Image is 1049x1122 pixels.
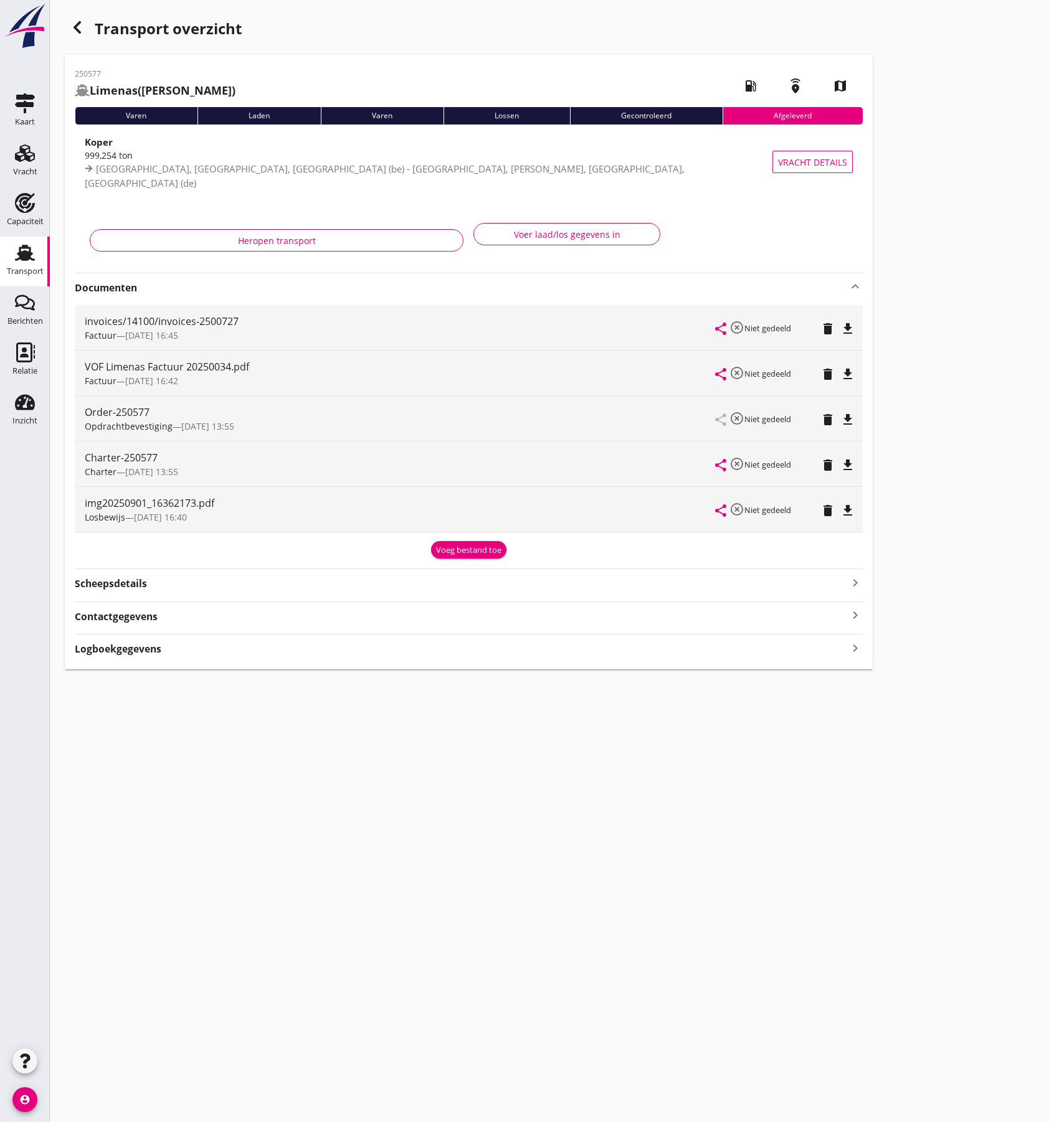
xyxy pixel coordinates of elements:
small: Niet gedeeld [744,413,791,425]
span: Opdrachtbevestiging [85,420,173,432]
div: — [85,420,716,433]
i: highlight_off [729,320,744,335]
span: Charter [85,466,116,478]
div: Gecontroleerd [570,107,723,125]
span: Factuur [85,329,116,341]
i: highlight_off [729,456,744,471]
div: Berichten [7,317,43,325]
div: VOF Limenas Factuur 20250034.pdf [85,359,716,374]
small: Niet gedeeld [744,323,791,334]
span: [DATE] 13:55 [181,420,234,432]
div: — [85,511,716,524]
i: keyboard_arrow_right [848,574,863,591]
span: [DATE] 16:42 [125,375,178,387]
p: 250577 [75,68,235,80]
strong: Contactgegevens [75,610,158,624]
strong: Logboekgegevens [75,642,161,656]
button: Vracht details [772,151,853,173]
i: file_download [840,367,855,382]
span: [GEOGRAPHIC_DATA], [GEOGRAPHIC_DATA], [GEOGRAPHIC_DATA] (be) - [GEOGRAPHIC_DATA], [PERSON_NAME], ... [85,163,685,189]
i: delete [820,458,835,473]
i: delete [820,367,835,382]
strong: Koper [85,136,113,148]
a: Koper999,254 ton[GEOGRAPHIC_DATA], [GEOGRAPHIC_DATA], [GEOGRAPHIC_DATA] (be) - [GEOGRAPHIC_DATA],... [75,134,863,189]
i: share [713,458,728,473]
button: Heropen transport [90,229,463,252]
button: Voer laad/los gegevens in [473,223,660,245]
i: emergency_share [778,68,813,103]
div: Varen [75,107,197,125]
i: map [823,68,858,103]
small: Niet gedeeld [744,368,791,379]
i: file_download [840,412,855,427]
div: Heropen transport [100,234,453,247]
strong: Limenas [90,83,138,98]
i: local_gas_station [733,68,768,103]
div: Afgeleverd [723,107,863,125]
div: — [85,465,716,478]
div: Vracht [13,167,37,176]
i: keyboard_arrow_up [848,279,863,294]
i: highlight_off [729,365,744,380]
i: file_download [840,503,855,518]
div: Order-250577 [85,405,716,420]
i: share [713,321,728,336]
strong: Scheepsdetails [75,577,147,591]
div: — [85,374,716,387]
small: Niet gedeeld [744,459,791,470]
div: — [85,329,716,342]
i: highlight_off [729,411,744,426]
strong: Documenten [75,281,848,295]
div: Varen [321,107,444,125]
div: Voeg bestand toe [436,544,501,557]
div: Transport [7,267,44,275]
button: Voeg bestand toe [431,541,506,559]
span: [DATE] 13:55 [125,466,178,478]
i: share [713,503,728,518]
span: Factuur [85,375,116,387]
i: delete [820,412,835,427]
div: Voer laad/los gegevens in [484,228,650,241]
h2: ([PERSON_NAME]) [75,82,235,99]
i: keyboard_arrow_right [848,607,863,624]
i: keyboard_arrow_right [848,639,863,656]
span: [DATE] 16:45 [125,329,178,341]
div: invoices/14100/invoices-2500727 [85,314,716,329]
div: Inzicht [12,417,37,425]
div: Laden [197,107,321,125]
div: 999,254 ton [85,149,775,162]
span: Vracht details [778,156,847,169]
i: file_download [840,321,855,336]
div: Lossen [444,107,570,125]
i: delete [820,503,835,518]
i: account_circle [12,1087,37,1112]
div: Charter-250577 [85,450,716,465]
div: Relatie [12,367,37,375]
span: [DATE] 16:40 [134,511,187,523]
i: highlight_off [729,502,744,517]
div: Capaciteit [7,217,44,225]
div: Kaart [15,118,35,126]
div: Transport overzicht [65,15,873,45]
span: Losbewijs [85,511,125,523]
img: logo-small.a267ee39.svg [2,3,47,49]
i: delete [820,321,835,336]
div: img20250901_16362173.pdf [85,496,716,511]
i: file_download [840,458,855,473]
small: Niet gedeeld [744,504,791,516]
i: share [713,367,728,382]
